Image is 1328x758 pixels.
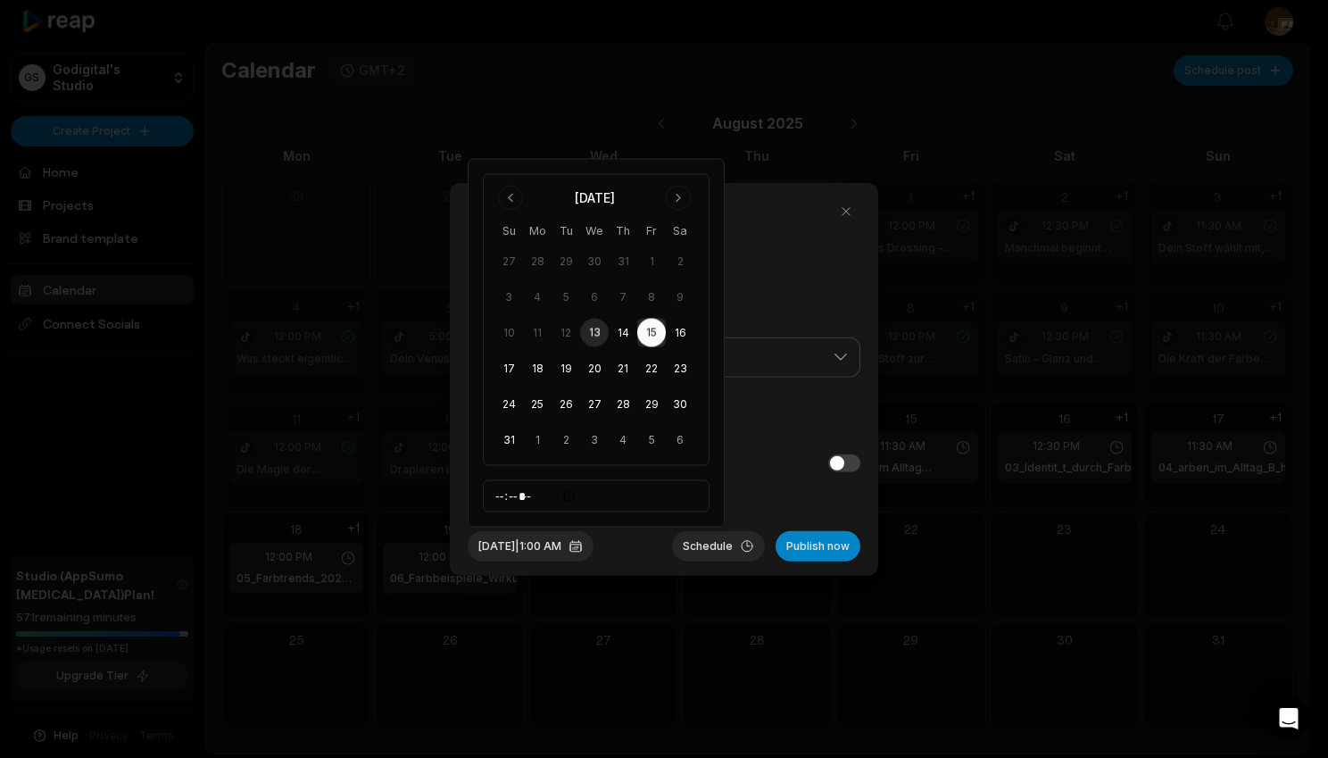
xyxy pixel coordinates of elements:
button: 23 [666,354,694,383]
button: 28 [609,390,637,419]
button: 1 [523,426,552,454]
th: Tuesday [552,221,580,240]
button: 31 [494,426,523,454]
button: 29 [637,390,666,419]
button: 20 [580,354,609,383]
th: Thursday [609,221,637,240]
button: 5 [637,426,666,454]
button: 17 [494,354,523,383]
button: 19 [552,354,580,383]
button: 13 [580,319,609,347]
th: Saturday [666,221,694,240]
button: 14 [609,319,637,347]
button: 21 [609,354,637,383]
button: 6 [666,426,694,454]
button: 26 [552,390,580,419]
button: 4 [609,426,637,454]
div: [DATE] [575,189,615,207]
button: Go to previous month [498,186,523,211]
button: 2 [552,426,580,454]
button: 27 [580,390,609,419]
button: Schedule [672,531,765,562]
button: 22 [637,354,666,383]
button: Publish now [776,531,860,562]
th: Sunday [494,221,523,240]
button: 18 [523,354,552,383]
th: Friday [637,221,666,240]
button: 30 [666,390,694,419]
button: 15 [637,319,666,347]
th: Monday [523,221,552,240]
button: 24 [494,390,523,419]
button: Go to next month [666,186,691,211]
th: Wednesday [580,221,609,240]
button: 25 [523,390,552,419]
button: 3 [580,426,609,454]
button: 16 [666,319,694,347]
button: [DATE]|1:00 AM [468,531,593,562]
